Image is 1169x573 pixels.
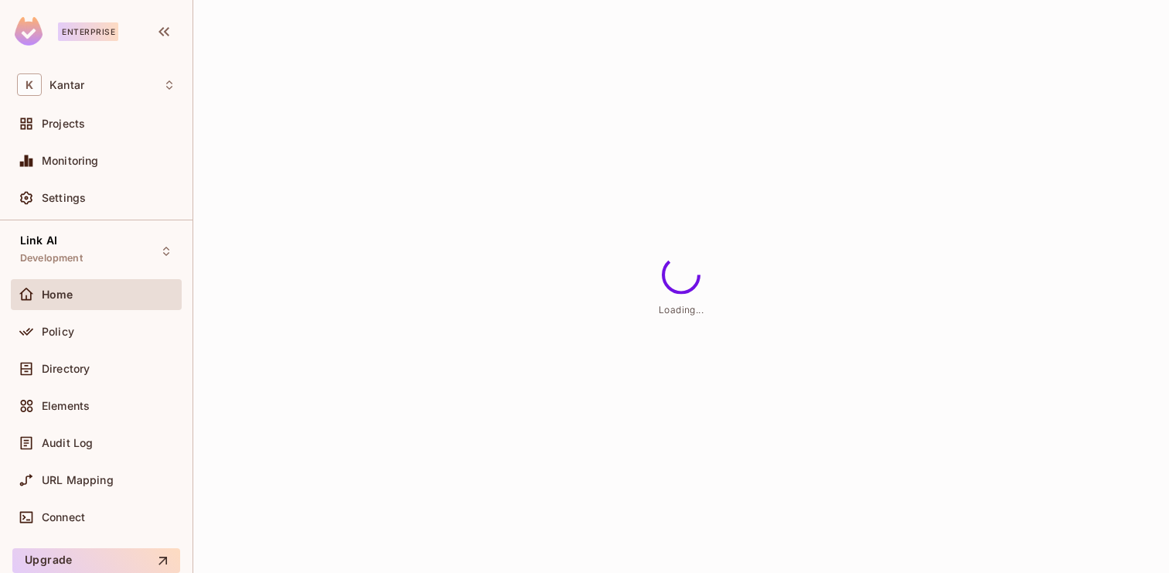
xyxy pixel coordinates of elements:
span: Workspace: Kantar [49,79,84,91]
button: Upgrade [12,548,180,573]
span: Settings [42,192,86,204]
img: SReyMgAAAABJRU5ErkJggg== [15,17,43,46]
span: Connect [42,511,85,524]
span: Development [20,252,83,264]
span: K [17,73,42,96]
span: Policy [42,326,74,338]
span: Monitoring [42,155,99,167]
span: Home [42,288,73,301]
div: Enterprise [58,22,118,41]
span: Audit Log [42,437,93,449]
span: Elements [42,400,90,412]
span: Directory [42,363,90,375]
span: URL Mapping [42,474,114,486]
span: Loading... [659,303,704,315]
span: Link AI [20,234,57,247]
span: Projects [42,118,85,130]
